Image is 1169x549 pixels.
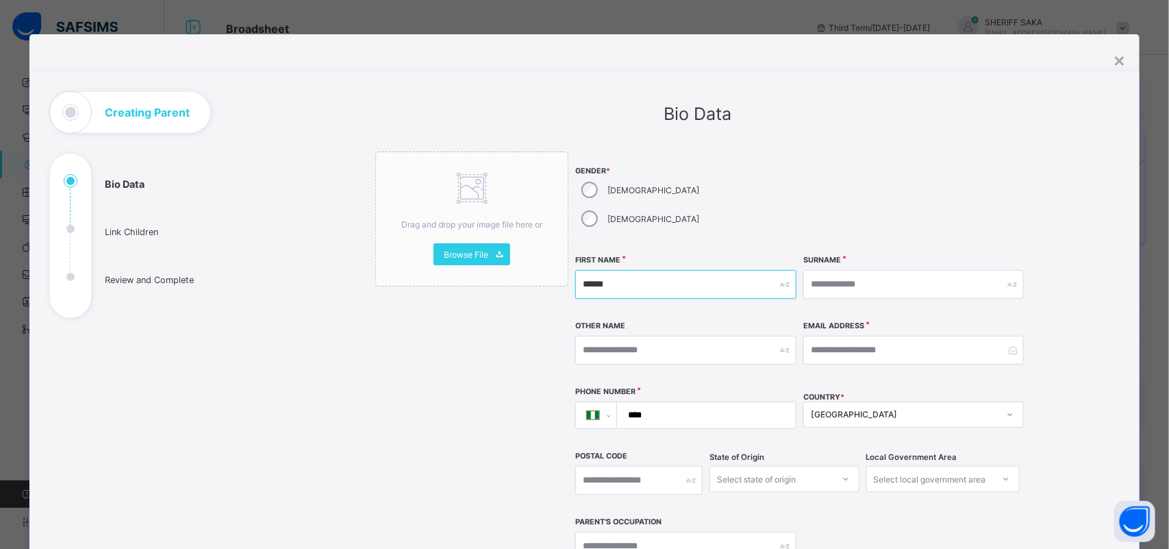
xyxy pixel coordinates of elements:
label: [DEMOGRAPHIC_DATA] [607,214,699,224]
label: Surname [803,256,841,265]
div: Select local government area [874,466,986,492]
label: Phone Number [575,387,636,396]
span: State of Origin [709,452,764,462]
span: COUNTRY [803,393,844,402]
span: Local Government Area [866,452,957,462]
div: Select state of origin [717,466,796,492]
label: Postal Code [575,452,627,461]
label: Other Name [575,321,625,330]
label: First Name [575,256,620,265]
span: Browse File [444,249,488,260]
span: Bio Data [664,103,731,124]
div: Drag and drop your image file here orBrowse File [375,151,568,286]
div: × [1113,48,1126,71]
h1: Creating Parent [105,107,190,118]
span: Gender [575,167,796,175]
label: Parent's Occupation [575,517,662,526]
label: [DEMOGRAPHIC_DATA] [607,185,699,195]
span: Drag and drop your image file here or [401,219,542,230]
label: Email Address [803,321,864,330]
button: Open asap [1114,501,1155,542]
div: [GEOGRAPHIC_DATA] [811,410,998,420]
